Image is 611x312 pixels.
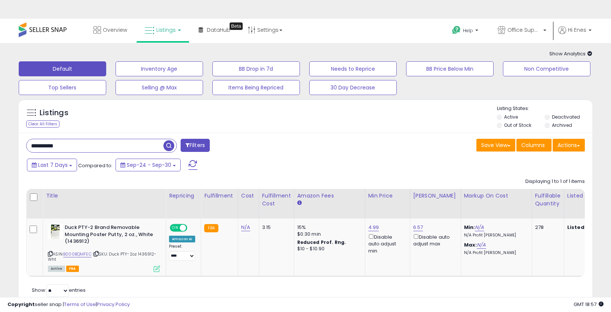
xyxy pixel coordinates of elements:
[461,189,532,218] th: The percentage added to the cost of goods (COGS) that forms the calculator for Min & Max prices.
[169,192,198,200] div: Repricing
[27,159,77,171] button: Last 7 Days
[368,233,404,254] div: Disable auto adjust min
[32,287,86,294] span: Show: entries
[169,236,195,242] div: Amazon AI
[516,139,552,152] button: Columns
[64,301,96,308] a: Terms of Use
[535,224,558,231] div: 278
[406,61,494,76] button: BB Price Below Min
[503,61,590,76] button: Non Competitive
[492,19,552,43] a: Office Suppliers
[464,224,475,231] b: Min:
[475,224,484,231] a: N/A
[463,27,473,34] span: Help
[48,266,65,272] span: All listings currently available for purchase on Amazon
[464,192,529,200] div: Markup on Cost
[297,239,346,245] b: Reduced Prof. Rng.
[262,192,291,208] div: Fulfillment Cost
[574,301,604,308] span: 2025-10-8 18:57 GMT
[48,224,160,271] div: ASIN:
[88,19,133,41] a: Overview
[368,192,407,200] div: Min Price
[19,80,106,95] button: Top Sellers
[504,114,518,120] label: Active
[558,26,592,43] a: Hi Enes
[48,224,63,239] img: 51dignxGyWL._SL40_.jpg
[103,26,127,34] span: Overview
[297,192,362,200] div: Amazon Fees
[242,19,288,41] a: Settings
[181,139,210,152] button: Filters
[552,122,572,128] label: Archived
[262,224,288,231] div: 3.15
[476,139,515,152] button: Save View
[309,80,397,95] button: 30 Day Decrease
[38,161,68,169] span: Last 7 Days
[116,61,203,76] button: Inventory Age
[19,61,106,76] button: Default
[241,192,256,200] div: Cost
[46,192,163,200] div: Title
[413,224,423,231] a: 6.57
[40,108,68,118] h5: Listings
[169,244,195,261] div: Preset:
[368,224,379,231] a: 4.99
[139,19,187,41] a: Listings
[204,192,234,200] div: Fulfillment
[413,233,455,247] div: Disable auto adjust max
[413,192,458,200] div: [PERSON_NAME]
[309,61,397,76] button: Needs to Reprice
[452,25,461,35] i: Get Help
[48,251,157,262] span: | SKU: Duck PTY-2oz 1436912-Wht
[78,162,113,169] span: Compared to:
[193,19,236,41] a: DataHub
[127,161,171,169] span: Sep-24 - Sep-30
[65,224,156,247] b: Duck PTY-2 Brand Removable Mounting Poster Putty, 2 oz., White (1436912)
[504,122,531,128] label: Out of Stock
[207,26,230,34] span: DataHub
[464,233,526,238] p: N/A Profit [PERSON_NAME]
[552,114,580,120] label: Deactivated
[66,266,79,272] span: FBA
[567,224,601,231] b: Listed Price:
[507,26,541,34] span: Office Suppliers
[230,22,243,30] div: Tooltip anchor
[116,80,203,95] button: Selling @ Max
[297,246,359,252] div: $10 - $10.90
[26,120,59,128] div: Clear All Filters
[477,241,486,249] a: N/A
[297,224,359,231] div: 15%
[549,50,592,57] span: Show Analytics
[535,192,561,208] div: Fulfillable Quantity
[446,20,486,43] a: Help
[464,250,526,256] p: N/A Profit [PERSON_NAME]
[156,26,176,34] span: Listings
[297,200,302,207] small: Amazon Fees.
[497,105,592,112] p: Listing States:
[464,241,477,248] b: Max:
[204,224,218,232] small: FBA
[212,80,300,95] button: Items Being Repriced
[297,231,359,238] div: $0.30 min
[7,301,130,308] div: seller snap | |
[116,159,181,171] button: Sep-24 - Sep-30
[7,301,35,308] strong: Copyright
[186,225,198,231] span: OFF
[63,251,92,257] a: B000BQMFEC
[241,224,250,231] a: N/A
[171,225,180,231] span: ON
[521,141,545,149] span: Columns
[97,301,130,308] a: Privacy Policy
[568,26,586,34] span: Hi Enes
[553,139,585,152] button: Actions
[212,61,300,76] button: BB Drop in 7d
[525,178,585,185] div: Displaying 1 to 1 of 1 items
